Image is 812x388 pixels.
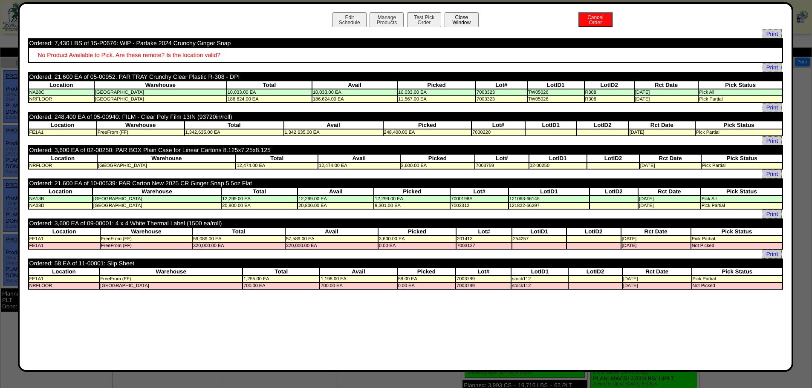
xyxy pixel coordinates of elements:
td: FreeFrom (FF) [101,243,192,249]
td: 57,589.00 EA [286,236,378,242]
td: NRFLOOR [29,163,97,169]
th: LotID2 [577,121,628,129]
th: Pick Status [696,121,782,129]
td: Not Picked [692,283,783,289]
td: 254257 [512,236,566,242]
button: CloseWindow [445,12,479,27]
button: ManageProducts [370,12,404,27]
td: TW05026 [528,96,584,102]
td: 12,299.00 EA [222,196,297,202]
th: LotID2 [569,268,622,275]
td: Ordered: 21,600 EA of 10-00539: PAR Carton New 2025 CR Ginger Snap 5.5oz Flat [29,179,638,187]
th: Rct Date [621,228,691,235]
th: Location [29,81,94,89]
td: R308 [585,96,634,102]
th: Lot# [472,121,524,129]
th: Pick Status [702,155,782,162]
a: Print [763,63,782,72]
td: NA13B [29,196,92,202]
td: Ordered: 248,400 EA of 05-00940: FILM - Clear Poly Film 13IN (93720in/roll) [29,113,628,121]
th: Lot# [476,81,527,89]
td: Not Picked [691,243,782,249]
td: 186,624.00 EA [227,96,312,102]
td: [GEOGRAPHIC_DATA] [98,163,235,169]
td: [DATE] [639,203,700,209]
td: Ordered: 3,600 EA of 09-00001: 4 x 4 White Thermal Label (1500 ea/roll) [29,219,621,227]
td: 3,600.00 EA [379,236,456,242]
th: Pick Status [691,228,782,235]
th: Avail [298,188,373,195]
th: Warehouse [101,228,192,235]
td: FE1A1 [29,236,100,242]
td: FreeFrom (FF) [101,236,192,242]
td: stock112 [511,283,568,289]
td: 12,474.00 EA [236,163,318,169]
td: 58.00 EA [398,276,455,282]
th: LotID1 [528,81,584,89]
td: stock112 [511,276,568,282]
td: Ordered: 58 EA of 11-00001: Slip Sheet [29,259,622,267]
th: LotID2 [587,155,639,162]
td: 9,301.00 EA [374,203,450,209]
td: [DATE] [629,129,695,135]
th: Avail [286,228,378,235]
a: Print [763,103,782,112]
th: LotID2 [585,81,634,89]
a: CloseWindow [444,19,480,26]
td: 1,342,635.00 EA [185,129,283,135]
td: 20,800.00 EA [298,203,373,209]
th: Rct Date [640,155,701,162]
span: Print [763,29,782,38]
th: Location [29,121,96,129]
th: Warehouse [93,188,221,195]
td: 7003323 [476,89,527,95]
th: LotID1 [509,188,589,195]
td: 7003759 [475,163,528,169]
td: 7003127 [457,243,512,249]
td: 3,600.00 EA [401,163,475,169]
td: 10,033.00 EA [398,89,475,95]
td: Pick Partial [692,276,783,282]
button: Test PickOrder [407,12,441,27]
th: Picked [384,121,471,129]
a: Print [763,170,782,178]
th: Location [29,268,99,275]
td: [GEOGRAPHIC_DATA] [95,96,226,102]
th: Warehouse [95,81,226,89]
td: Pick All [699,89,782,95]
td: 12,299.00 EA [298,196,373,202]
td: 700.00 EA [320,283,396,289]
td: 121822-66297 [509,203,589,209]
th: Rct Date [635,81,698,89]
td: 10,033.00 EA [227,89,312,95]
td: NA08D [29,203,92,209]
td: FreeFrom (FF) [97,129,184,135]
td: TW05026 [528,89,584,95]
th: Rct Date [629,121,695,129]
th: Avail [320,268,396,275]
th: Total [243,268,319,275]
td: Pick All [701,196,782,202]
td: FreeFrom (FF) [100,276,242,282]
td: [DATE] [635,96,698,102]
td: [GEOGRAPHIC_DATA] [95,89,226,95]
td: [GEOGRAPHIC_DATA] [93,203,221,209]
td: 7000198A [451,196,508,202]
td: Ordered: 21,600 EA of 05-00952: PAR TRAY Crunchy Clear Plastic R-308 - DPI [29,73,634,80]
a: Print [763,250,782,259]
th: Lot# [457,228,512,235]
td: [GEOGRAPHIC_DATA] [100,283,242,289]
td: 12,474.00 EA [318,163,400,169]
td: [DATE] [623,276,691,282]
td: NA28C [29,89,94,95]
td: 320,000.00 EA [286,243,378,249]
td: NRFLOOR [29,96,94,102]
td: 7000220 [472,129,524,135]
td: 0.00 EA [398,283,455,289]
a: Print [763,136,782,145]
td: Pick Partial [702,163,782,169]
td: 11,567.00 EA [398,96,475,102]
